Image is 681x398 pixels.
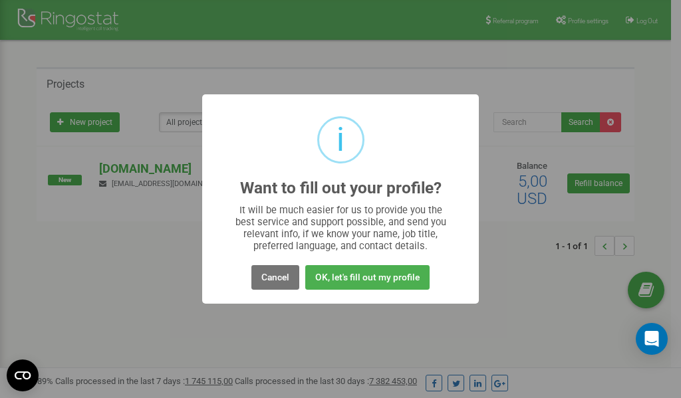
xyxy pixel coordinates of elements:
h2: Want to fill out your profile? [240,179,442,197]
button: Cancel [251,265,299,290]
div: i [337,118,344,161]
div: It will be much easier for us to provide you the best service and support possible, and send you ... [229,204,453,252]
button: Open CMP widget [7,359,39,391]
button: OK, let's fill out my profile [305,265,430,290]
div: Open Intercom Messenger [636,323,668,355]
